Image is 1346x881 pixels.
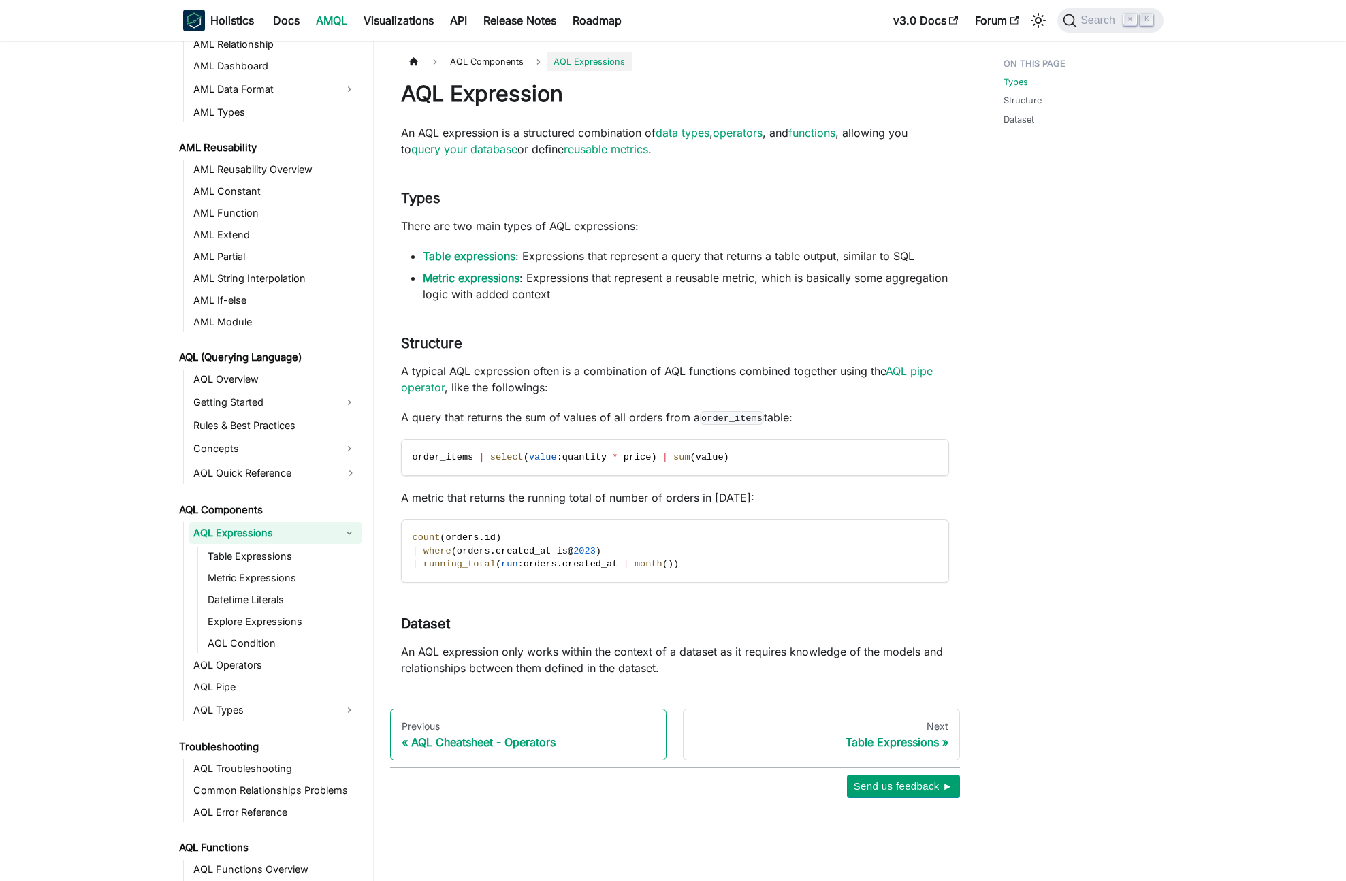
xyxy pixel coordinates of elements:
[189,291,362,310] a: AML If-else
[189,759,362,778] a: AQL Troubleshooting
[189,247,362,266] a: AML Partial
[967,10,1027,31] a: Forum
[557,546,568,556] span: is
[656,126,709,140] a: data types
[1076,14,1123,27] span: Search
[401,52,949,71] nav: Breadcrumbs
[183,10,254,31] a: HolisticsHolistics
[189,699,337,721] a: AQL Types
[1004,94,1042,107] a: Structure
[423,248,949,264] li: : Expressions that represent a query that returns a table output, similar to SQL
[189,677,362,696] a: AQL Pipe
[651,452,656,462] span: )
[189,182,362,201] a: AML Constant
[479,532,484,543] span: .
[564,10,630,31] a: Roadmap
[175,348,362,367] a: AQL (Querying Language)
[189,370,362,389] a: AQL Overview
[885,10,967,31] a: v3.0 Docs
[518,559,524,569] span: :
[423,271,519,285] a: Metric expressions
[204,547,362,566] a: Table Expressions
[401,190,949,207] h3: Types
[445,532,479,543] span: orders
[402,735,656,749] div: AQL Cheatsheet - Operators
[413,452,474,462] span: order_items
[635,559,662,569] span: month
[337,438,362,460] button: Expand sidebar category 'Concepts'
[496,532,501,543] span: )
[690,452,696,462] span: (
[1140,14,1153,26] kbd: K
[401,615,949,632] h3: Dataset
[568,546,573,556] span: @
[557,452,562,462] span: :
[175,500,362,519] a: AQL Components
[1123,14,1137,26] kbd: ⌘
[662,559,668,569] span: (
[401,409,949,426] p: A query that returns the sum of values of all orders from a table:
[337,522,362,544] button: Collapse sidebar category 'AQL Expressions'
[308,10,355,31] a: AMQL
[189,803,362,822] a: AQL Error Reference
[204,590,362,609] a: Datetime Literals
[401,335,949,352] h3: Structure
[562,452,607,462] span: quantity
[529,452,557,462] span: value
[696,452,724,462] span: value
[401,643,949,676] p: An AQL expression only works within the context of a dataset as it requires knowledge of the mode...
[189,78,337,100] a: AML Data Format
[175,838,362,857] a: AQL Functions
[443,52,530,71] span: AQL Components
[189,35,362,54] a: AML Relationship
[401,80,949,108] h1: AQL Expression
[401,490,949,506] p: A metric that returns the running total of number of orders in [DATE]:
[451,546,457,556] span: (
[713,126,763,140] a: operators
[189,781,362,800] a: Common Relationships Problems
[337,78,362,100] button: Expand sidebar category 'AML Data Format'
[175,737,362,756] a: Troubleshooting
[423,546,451,556] span: where
[564,142,648,156] a: reusable metrics
[170,41,374,881] nav: Docs sidebar
[265,10,308,31] a: Docs
[411,142,517,156] a: query your database
[390,709,960,760] nav: Docs pages
[423,249,515,263] a: Table expressions
[557,559,562,569] span: .
[401,125,949,157] p: An AQL expression is a structured combination of , , and , allowing you to or define .
[1004,113,1034,126] a: Dataset
[694,735,948,749] div: Table Expressions
[189,438,337,460] a: Concepts
[668,559,673,569] span: )
[210,12,254,29] b: Holistics
[402,720,656,733] div: Previous
[673,452,690,462] span: sum
[189,462,362,484] a: AQL Quick Reference
[175,138,362,157] a: AML Reusability
[401,218,949,234] p: There are two main types of AQL expressions:
[700,411,765,425] code: order_items
[1004,76,1028,89] a: Types
[624,452,652,462] span: price
[788,126,835,140] a: functions
[189,860,362,879] a: AQL Functions Overview
[204,634,362,653] a: AQL Condition
[189,225,362,244] a: AML Extend
[189,656,362,675] a: AQL Operators
[457,546,490,556] span: orders
[355,10,442,31] a: Visualizations
[475,10,564,31] a: Release Notes
[854,778,953,795] span: Send us feedback ►
[189,204,362,223] a: AML Function
[413,532,440,543] span: count
[440,532,445,543] span: (
[423,559,496,569] span: running_total
[673,559,679,569] span: )
[490,546,496,556] span: .
[337,391,362,413] button: Expand sidebar category 'Getting Started'
[401,363,949,396] p: A typical AQL expression often is a combination of AQL functions combined together using the , li...
[562,559,618,569] span: created_at
[337,699,362,721] button: Expand sidebar category 'AQL Types'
